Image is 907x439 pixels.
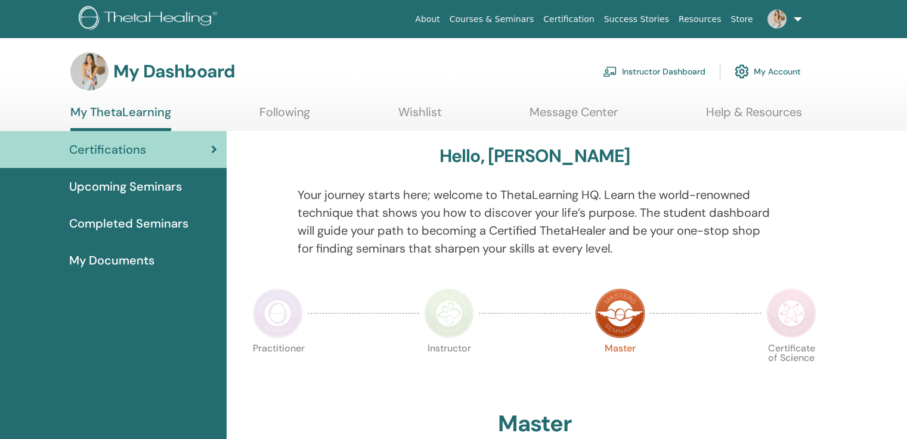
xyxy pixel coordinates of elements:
a: My ThetaLearning [70,105,171,131]
a: About [410,8,444,30]
a: My Account [735,58,801,85]
a: Certification [538,8,599,30]
p: Instructor [424,344,474,394]
span: Certifications [69,141,146,158]
p: Certificate of Science [766,344,816,394]
a: Message Center [530,105,618,128]
p: Master [595,344,645,394]
img: default.jpg [767,10,787,29]
img: Instructor [424,288,474,338]
img: cog.svg [735,61,749,82]
h3: My Dashboard [113,61,235,82]
a: Following [259,105,310,128]
a: Store [726,8,758,30]
p: Practitioner [253,344,303,394]
a: Instructor Dashboard [603,58,705,85]
p: Your journey starts here; welcome to ThetaLearning HQ. Learn the world-renowned technique that sh... [298,186,772,257]
a: Wishlist [398,105,442,128]
a: Success Stories [599,8,674,30]
img: Certificate of Science [766,288,816,338]
img: Master [595,288,645,338]
img: Practitioner [253,288,303,338]
span: Completed Seminars [69,214,188,232]
h3: Hello, [PERSON_NAME] [439,145,630,167]
img: chalkboard-teacher.svg [603,66,617,77]
img: logo.png [79,6,221,33]
span: My Documents [69,251,154,269]
img: default.jpg [70,52,109,91]
h2: Master [498,410,572,438]
span: Upcoming Seminars [69,178,182,195]
a: Help & Resources [706,105,802,128]
a: Courses & Seminars [445,8,539,30]
a: Resources [674,8,726,30]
